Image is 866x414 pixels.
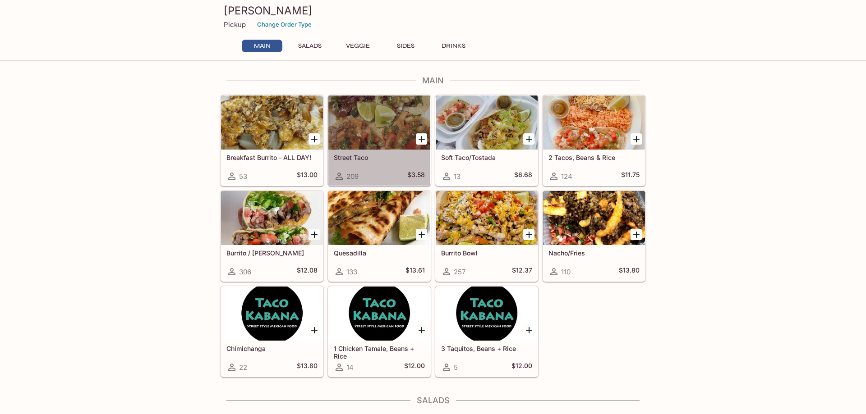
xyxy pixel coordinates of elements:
h3: [PERSON_NAME] [224,4,642,18]
div: 3 Taquitos, Beans + Rice [436,287,538,341]
h4: Main [220,76,646,86]
a: Breakfast Burrito - ALL DAY!53$13.00 [221,95,323,186]
span: 53 [239,172,247,181]
h5: $13.80 [297,362,318,373]
button: Add 3 Taquitos, Beans + Rice [523,324,534,336]
div: Chimichanga [221,287,323,341]
h5: Soft Taco/Tostada [441,154,532,161]
div: Burrito / Cali Burrito [221,191,323,245]
a: Street Taco209$3.58 [328,95,431,186]
button: Salads [290,40,330,52]
a: 1 Chicken Tamale, Beans + Rice14$12.00 [328,286,431,377]
span: 133 [346,268,357,276]
div: Burrito Bowl [436,191,538,245]
h5: $3.58 [407,171,425,182]
button: Add Chimichanga [309,324,320,336]
a: Burrito / [PERSON_NAME]306$12.08 [221,191,323,282]
a: Chimichanga22$13.80 [221,286,323,377]
button: Add Quesadilla [416,229,427,240]
div: Soft Taco/Tostada [436,96,538,150]
button: Drinks [433,40,474,52]
a: Quesadilla133$13.61 [328,191,431,282]
button: Add Nacho/Fries [631,229,642,240]
span: 110 [561,268,571,276]
button: Add Soft Taco/Tostada [523,133,534,145]
div: Street Taco [328,96,430,150]
button: Add Burrito Bowl [523,229,534,240]
a: Soft Taco/Tostada13$6.68 [435,95,538,186]
div: Breakfast Burrito - ALL DAY! [221,96,323,150]
h5: Quesadilla [334,249,425,257]
h5: Breakfast Burrito - ALL DAY! [226,154,318,161]
div: Quesadilla [328,191,430,245]
h5: $12.00 [511,362,532,373]
button: Change Order Type [253,18,316,32]
h5: $13.80 [619,266,640,277]
div: 2 Tacos, Beans & Rice [543,96,645,150]
h5: $11.75 [621,171,640,182]
h5: 2 Tacos, Beans & Rice [548,154,640,161]
h5: Chimichanga [226,345,318,352]
span: 306 [239,268,251,276]
h5: 3 Taquitos, Beans + Rice [441,345,532,352]
a: Burrito Bowl257$12.37 [435,191,538,282]
span: 5 [454,363,458,372]
button: Sides [385,40,426,52]
h5: $13.00 [297,171,318,182]
span: 22 [239,363,247,372]
h5: $13.61 [405,266,425,277]
p: Pickup [224,20,246,29]
a: Nacho/Fries110$13.80 [543,191,645,282]
h5: Burrito / [PERSON_NAME] [226,249,318,257]
span: 124 [561,172,572,181]
h5: Street Taco [334,154,425,161]
button: Add Street Taco [416,133,427,145]
h5: $6.68 [514,171,532,182]
a: 2 Tacos, Beans & Rice124$11.75 [543,95,645,186]
h5: $12.00 [404,362,425,373]
h5: Burrito Bowl [441,249,532,257]
button: Main [242,40,282,52]
div: 1 Chicken Tamale, Beans + Rice [328,287,430,341]
h5: $12.37 [512,266,532,277]
span: 14 [346,363,354,372]
h5: $12.08 [297,266,318,277]
button: Add Breakfast Burrito - ALL DAY! [309,133,320,145]
button: Add Burrito / Cali Burrito [309,229,320,240]
a: 3 Taquitos, Beans + Rice5$12.00 [435,286,538,377]
span: 257 [454,268,465,276]
button: Add 2 Tacos, Beans & Rice [631,133,642,145]
h4: Salads [220,396,646,405]
span: 209 [346,172,359,181]
div: Nacho/Fries [543,191,645,245]
span: 13 [454,172,461,181]
button: Veggie [337,40,378,52]
h5: 1 Chicken Tamale, Beans + Rice [334,345,425,359]
h5: Nacho/Fries [548,249,640,257]
button: Add 1 Chicken Tamale, Beans + Rice [416,324,427,336]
